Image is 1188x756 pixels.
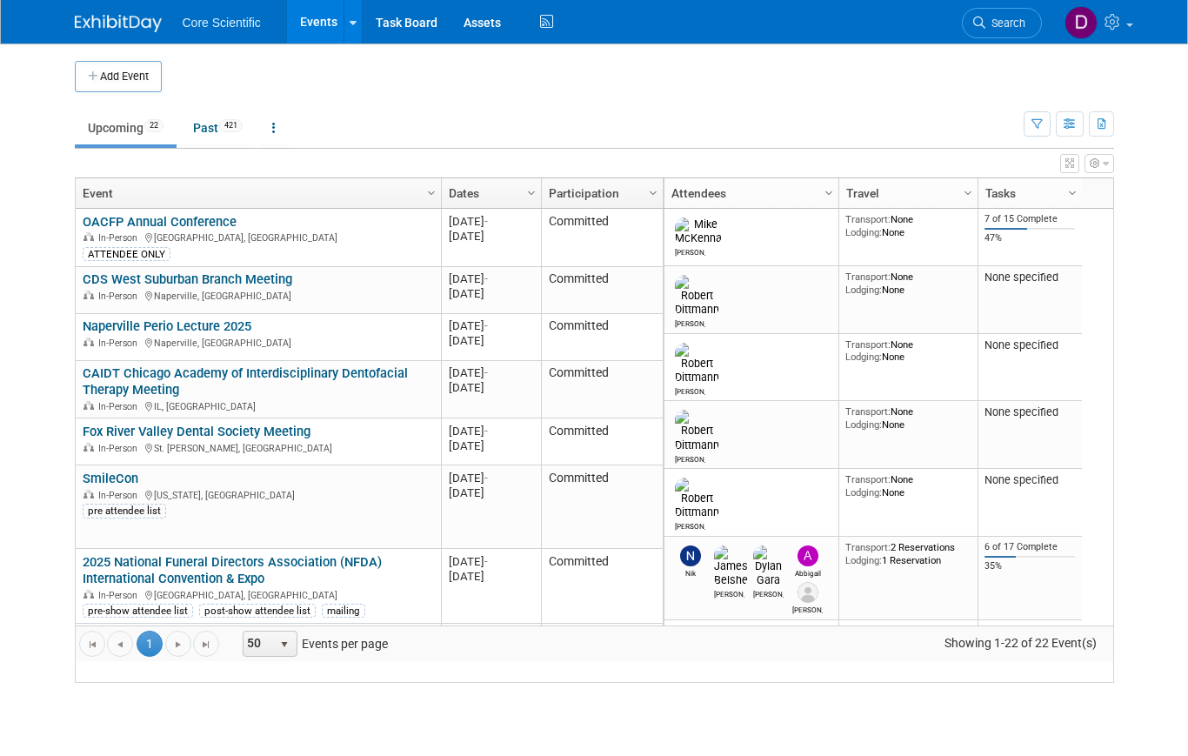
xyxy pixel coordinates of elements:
td: Committed [541,209,663,267]
div: None specified [984,473,1075,487]
span: Lodging: [845,554,882,566]
div: 2 Reservations 1 Reservation [845,541,971,566]
div: IL, [GEOGRAPHIC_DATA] [83,398,433,413]
div: mailing [322,604,365,618]
div: Robert Dittmann [675,385,705,396]
div: None None [845,271,971,296]
a: CAIDT Chicago Academy of Interdisciplinary Dentofacial Therapy Meeting [83,365,408,398]
div: None specified [984,405,1075,419]
img: In-Person Event [83,291,94,299]
div: Robert Dittmann [675,452,705,464]
img: Dan Boro [1065,6,1098,39]
div: post-show attendee list [199,604,316,618]
span: Search [985,17,1025,30]
img: Robert Dittmann [675,275,719,317]
div: Alex Belshe [792,603,823,614]
span: 22 [144,119,164,132]
a: Upcoming22 [75,111,177,144]
span: Lodging: [845,226,882,238]
div: James Belshe [714,587,744,599]
span: 1 [137,631,163,657]
div: [DATE] [449,214,533,229]
img: Dylan Gara [753,545,784,587]
div: Dylan Gara [753,587,784,599]
a: SmileCon [83,471,138,486]
span: - [484,272,488,285]
td: Committed [541,549,663,624]
div: Robert Dittmann [675,317,705,328]
a: Travel [846,178,966,208]
img: Robert Dittmann [675,410,719,452]
img: Abbigail Belshe [798,545,818,566]
a: Column Settings [819,178,838,204]
a: Past421 [180,111,256,144]
img: Robert Dittmann [675,478,719,519]
div: None None [845,338,971,364]
a: OACFP Annual Conference [83,214,237,230]
div: [US_STATE], [GEOGRAPHIC_DATA] [83,487,433,502]
span: Column Settings [822,186,836,200]
img: In-Person Event [83,401,94,410]
img: In-Person Event [83,490,94,498]
span: Lodging: [845,486,882,498]
span: Column Settings [1065,186,1079,200]
span: Events per page [220,631,405,657]
span: Go to the first page [85,638,99,652]
div: 6 of 17 Complete [984,541,1075,553]
span: Transport: [845,338,891,351]
div: [DATE] [449,438,533,453]
span: - [484,319,488,332]
span: - [484,425,488,438]
span: Column Settings [524,186,538,200]
td: Committed [541,361,663,419]
span: In-Person [98,232,143,244]
span: Go to the next page [171,638,185,652]
a: Column Settings [422,178,441,204]
img: James Belshe [714,545,748,587]
div: 7 of 15 Complete [984,213,1075,225]
span: In-Person [98,590,143,601]
span: Transport: [845,271,891,283]
div: None None [845,213,971,238]
div: None specified [984,338,1075,352]
a: Go to the next page [165,631,191,657]
div: [DATE] [449,271,533,286]
img: In-Person Event [83,232,94,241]
div: None specified [984,271,1075,284]
span: - [484,366,488,379]
a: Column Settings [522,178,541,204]
span: Go to the last page [199,638,213,652]
div: None None [845,405,971,431]
div: Naperville, [GEOGRAPHIC_DATA] [83,288,433,303]
span: 421 [219,119,243,132]
span: Lodging: [845,418,882,431]
span: Go to the previous page [113,638,127,652]
a: Tasks [985,178,1071,208]
a: Fox River Valley Dental Society Meeting [83,424,310,439]
a: Dates [449,178,530,208]
img: In-Person Event [83,338,94,346]
div: Naperville, [GEOGRAPHIC_DATA] [83,335,433,350]
div: [DATE] [449,318,533,333]
div: Mike McKenna [675,245,705,257]
span: Core Scientific [183,16,261,30]
img: Alex Belshe [798,582,818,603]
div: None None [845,473,971,498]
td: Committed [541,267,663,314]
div: [DATE] [449,380,533,395]
a: Go to the previous page [107,631,133,657]
span: In-Person [98,443,143,454]
span: - [484,555,488,568]
span: In-Person [98,291,143,302]
div: [DATE] [449,554,533,569]
div: [GEOGRAPHIC_DATA], [GEOGRAPHIC_DATA] [83,230,433,244]
div: Nik Koelblinger [675,566,705,578]
img: ExhibitDay [75,15,162,32]
div: [DATE] [449,365,533,380]
span: In-Person [98,490,143,501]
a: Naperville Perio Lecture 2025 [83,318,251,334]
div: [DATE] [449,424,533,438]
div: [DATE] [449,485,533,500]
a: 2025 National Funeral Directors Association (NFDA) International Convention & Expo [83,554,382,586]
span: select [277,638,291,652]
